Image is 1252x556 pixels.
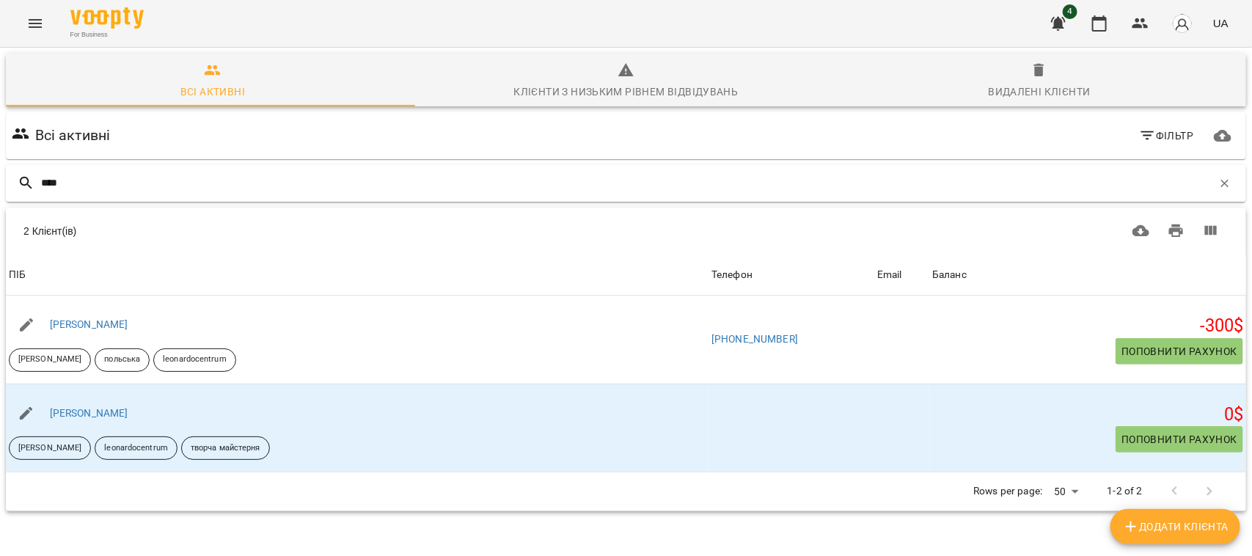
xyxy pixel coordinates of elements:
[9,348,91,372] div: [PERSON_NAME]
[932,266,967,284] div: Sort
[1172,13,1193,34] img: avatar_s.png
[1110,509,1240,544] button: Додати клієнта
[1124,213,1159,249] button: Завантажити CSV
[6,208,1246,255] div: Table Toolbar
[1193,213,1229,249] button: Вигляд колонок
[9,266,26,284] div: ПІБ
[1121,343,1237,360] span: Поповнити рахунок
[1122,518,1229,535] span: Додати клієнта
[23,224,600,238] div: 2 Клієнт(ів)
[1207,10,1234,37] button: UA
[18,442,81,455] p: [PERSON_NAME]
[1063,4,1077,19] span: 4
[9,436,91,460] div: [PERSON_NAME]
[181,436,270,460] div: творча майстерня
[1121,431,1237,448] span: Поповнити рахунок
[9,266,706,284] span: ПІБ
[877,266,926,284] span: Email
[973,484,1042,499] p: Rows per page:
[932,266,1243,284] span: Баланс
[932,315,1243,337] h5: -300 $
[180,83,245,100] div: Всі активні
[877,266,902,284] div: Sort
[191,442,260,455] p: творча майстерня
[711,333,798,345] a: [PHONE_NUMBER]
[9,266,26,284] div: Sort
[711,266,753,284] div: Sort
[1133,122,1200,149] button: Фільтр
[711,266,871,284] span: Телефон
[35,124,111,147] h6: Всі активні
[1159,213,1194,249] button: Друк
[932,266,967,284] div: Баланс
[50,407,128,419] a: [PERSON_NAME]
[18,354,81,366] p: [PERSON_NAME]
[50,318,128,330] a: [PERSON_NAME]
[153,348,236,372] div: leonardocentrum
[989,83,1091,100] div: Видалені клієнти
[1116,426,1243,453] button: Поповнити рахунок
[104,442,168,455] p: leonardocentrum
[70,30,144,40] span: For Business
[711,266,753,284] div: Телефон
[877,266,902,284] div: Email
[1213,15,1229,31] span: UA
[1048,481,1083,502] div: 50
[1116,338,1243,365] button: Поповнити рахунок
[95,436,177,460] div: leonardocentrum
[932,403,1243,426] h5: 0 $
[70,7,144,29] img: Voopty Logo
[1108,484,1143,499] p: 1-2 of 2
[104,354,140,366] p: польська
[95,348,150,372] div: польська
[1139,127,1194,145] span: Фільтр
[18,6,53,41] button: Menu
[163,354,227,366] p: leonardocentrum
[513,83,738,100] div: Клієнти з низьким рівнем відвідувань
